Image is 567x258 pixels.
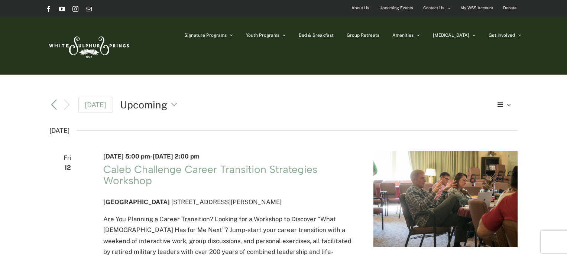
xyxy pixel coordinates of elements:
span: My WSS Account [460,3,493,13]
nav: Main Menu [184,17,521,54]
span: About Us [351,3,369,13]
a: Group Retreats [347,17,379,54]
span: Fri [49,153,85,163]
a: Facebook [46,6,52,12]
a: Previous Events [49,100,58,109]
span: Contact Us [423,3,444,13]
a: Amenities [392,17,420,54]
a: Instagram [72,6,78,12]
span: Amenities [392,33,414,37]
a: [MEDICAL_DATA] [433,17,476,54]
img: IMG_4664 [373,151,518,247]
span: [GEOGRAPHIC_DATA] [103,198,170,206]
img: White Sulphur Springs Logo [46,28,131,63]
a: YouTube [59,6,65,12]
span: 12 [49,162,85,173]
button: Next Events [62,99,71,111]
span: Upcoming [120,98,168,112]
span: Youth Programs [246,33,279,37]
button: Click to toggle datepicker [120,98,181,112]
span: Signature Programs [184,33,227,37]
span: Upcoming Events [379,3,413,13]
span: [STREET_ADDRESS][PERSON_NAME] [171,198,282,206]
time: - [103,153,200,160]
a: Get Involved [489,17,521,54]
button: Select Calendar View [495,98,518,111]
span: [MEDICAL_DATA] [433,33,469,37]
span: [DATE] 5:00 pm [103,153,150,160]
span: Group Retreats [347,33,379,37]
a: Click to select today's date [78,97,113,113]
a: Youth Programs [246,17,286,54]
time: [DATE] [49,125,69,137]
a: Bed & Breakfast [299,17,334,54]
a: Email [86,6,92,12]
span: Donate [503,3,516,13]
span: [DATE] 2:00 pm [153,153,200,160]
span: Get Involved [489,33,515,37]
a: Signature Programs [184,17,233,54]
span: Bed & Breakfast [299,33,334,37]
a: Caleb Challenge Career Transition Strategies Workshop [103,163,317,187]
